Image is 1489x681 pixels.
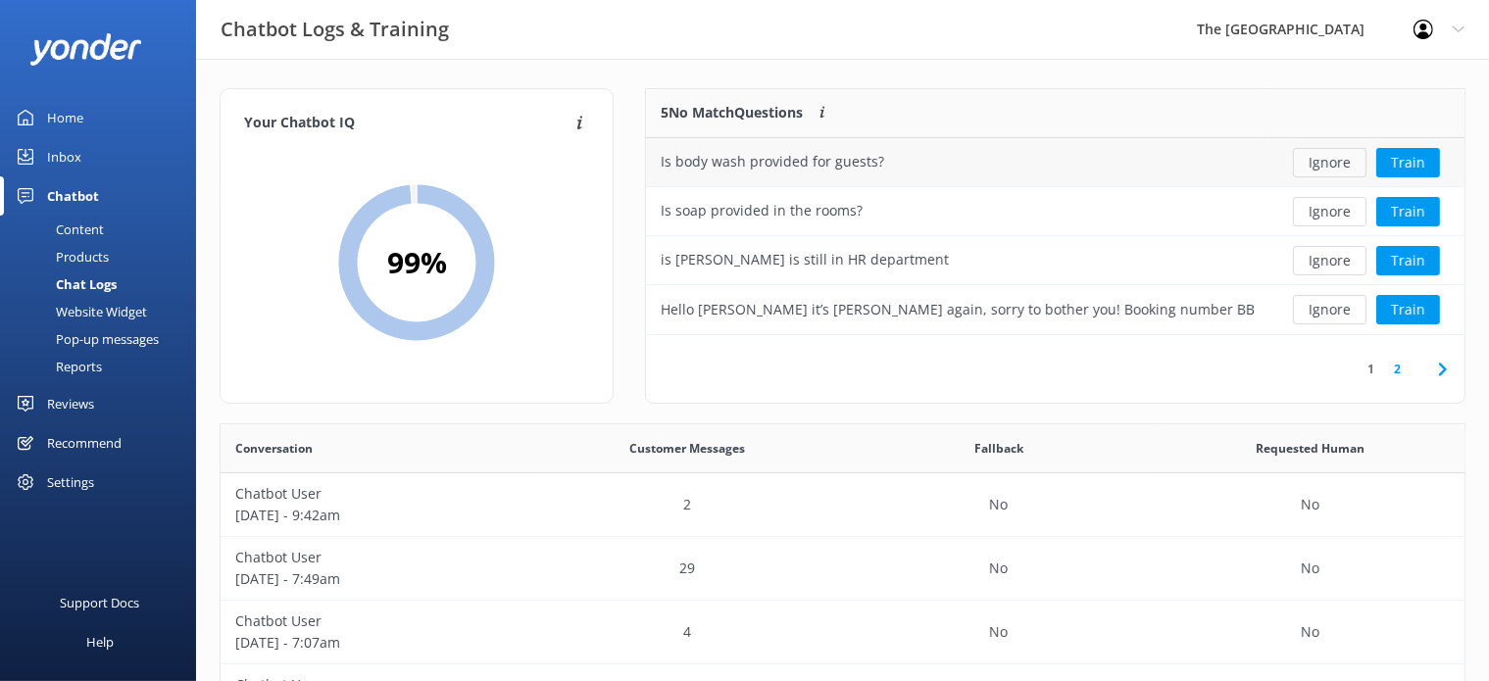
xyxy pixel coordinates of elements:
div: Hello [PERSON_NAME] it’s [PERSON_NAME] again, sorry to bother you! Booking number BB25082919017439 [661,299,1254,320]
div: row [646,285,1464,334]
p: Chatbot User [235,610,518,632]
p: Chatbot User [235,547,518,568]
div: row [221,537,1465,601]
button: Train [1376,148,1440,177]
p: No [1301,494,1319,515]
p: No [989,494,1008,515]
div: Reviews [47,384,94,423]
p: No [989,558,1008,579]
div: grid [646,138,1464,334]
p: [DATE] - 7:07am [235,632,518,654]
a: Products [12,243,196,270]
span: Customer Messages [629,439,745,458]
p: [DATE] - 9:42am [235,505,518,526]
div: Is body wash provided for guests? [661,151,884,172]
h4: Your Chatbot IQ [244,113,571,134]
div: Chatbot [47,176,99,216]
button: Ignore [1293,295,1366,324]
p: 5 No Match Questions [661,102,803,123]
div: row [646,138,1464,187]
div: row [221,473,1465,537]
button: Train [1376,295,1440,324]
div: Home [47,98,83,137]
span: Conversation [235,439,313,458]
div: Website Widget [12,298,147,325]
div: row [221,601,1465,664]
a: 1 [1358,360,1384,378]
p: 2 [683,494,691,515]
div: Is soap provided in the rooms? [661,200,863,221]
button: Ignore [1293,197,1366,226]
div: Chat Logs [12,270,117,298]
img: yonder-white-logo.png [29,33,142,66]
div: Reports [12,353,102,380]
span: Fallback [974,439,1023,458]
div: Inbox [47,137,81,176]
p: Chatbot User [235,483,518,505]
a: Content [12,216,196,243]
p: No [989,621,1008,643]
p: 4 [683,621,691,643]
button: Train [1376,246,1440,275]
p: No [1301,558,1319,579]
p: No [1301,621,1319,643]
a: Website Widget [12,298,196,325]
div: Recommend [47,423,122,462]
div: Products [12,243,109,270]
h3: Chatbot Logs & Training [221,14,449,45]
a: Reports [12,353,196,380]
div: Content [12,216,104,243]
div: Settings [47,462,94,502]
div: is [PERSON_NAME] is still in HR department [661,249,949,270]
div: Help [86,622,114,661]
button: Train [1376,197,1440,226]
button: Ignore [1293,148,1366,177]
p: 29 [679,558,695,579]
button: Ignore [1293,246,1366,275]
div: Pop-up messages [12,325,159,353]
a: 2 [1384,360,1411,378]
div: row [646,236,1464,285]
div: Support Docs [61,583,140,622]
a: Chat Logs [12,270,196,298]
a: Pop-up messages [12,325,196,353]
p: [DATE] - 7:49am [235,568,518,590]
div: row [646,187,1464,236]
span: Requested Human [1256,439,1365,458]
h2: 99 % [387,239,447,286]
